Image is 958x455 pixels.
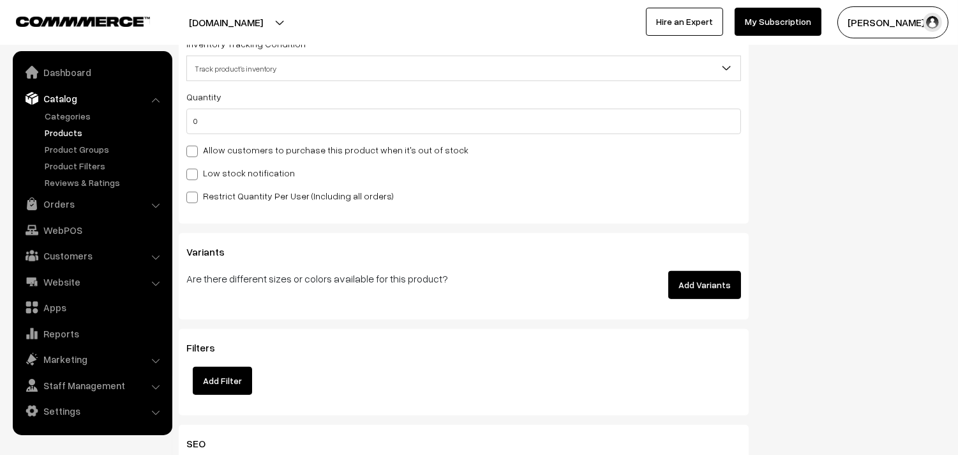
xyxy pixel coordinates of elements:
button: [PERSON_NAME] s… [837,6,948,38]
a: Marketing [16,348,168,371]
span: Track product's inventory [187,58,740,80]
a: Reviews & Ratings [41,176,168,189]
label: Allow customers to purchase this product when it's out of stock [186,143,468,157]
a: Dashboard [16,61,168,84]
a: WebPOS [16,219,168,242]
span: Variants [186,245,240,258]
a: Products [41,126,168,139]
a: Website [16,270,168,293]
a: My Subscription [735,8,821,36]
a: Reports [16,322,168,345]
a: Customers [16,244,168,267]
p: Are there different sizes or colors available for this product? [186,271,550,286]
a: Catalog [16,87,168,110]
a: Product Groups [41,143,168,156]
label: Low stock notification [186,166,295,180]
a: Staff Management [16,374,168,397]
button: [DOMAIN_NAME] [144,6,308,38]
span: Filters [186,341,230,354]
img: user [923,13,942,32]
span: Track product's inventory [186,56,741,81]
a: Settings [16,399,168,422]
label: Quantity [186,90,221,104]
label: Restrict Quantity Per User (Including all orders) [186,189,394,203]
a: Apps [16,296,168,319]
a: COMMMERCE [16,13,128,28]
img: COMMMERCE [16,17,150,26]
button: Add Variants [668,271,741,299]
a: Orders [16,192,168,215]
input: Quantity [186,109,741,134]
a: Hire an Expert [646,8,723,36]
a: Product Filters [41,159,168,173]
a: Categories [41,109,168,123]
button: Add Filter [193,367,252,395]
span: SEO [186,437,221,450]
